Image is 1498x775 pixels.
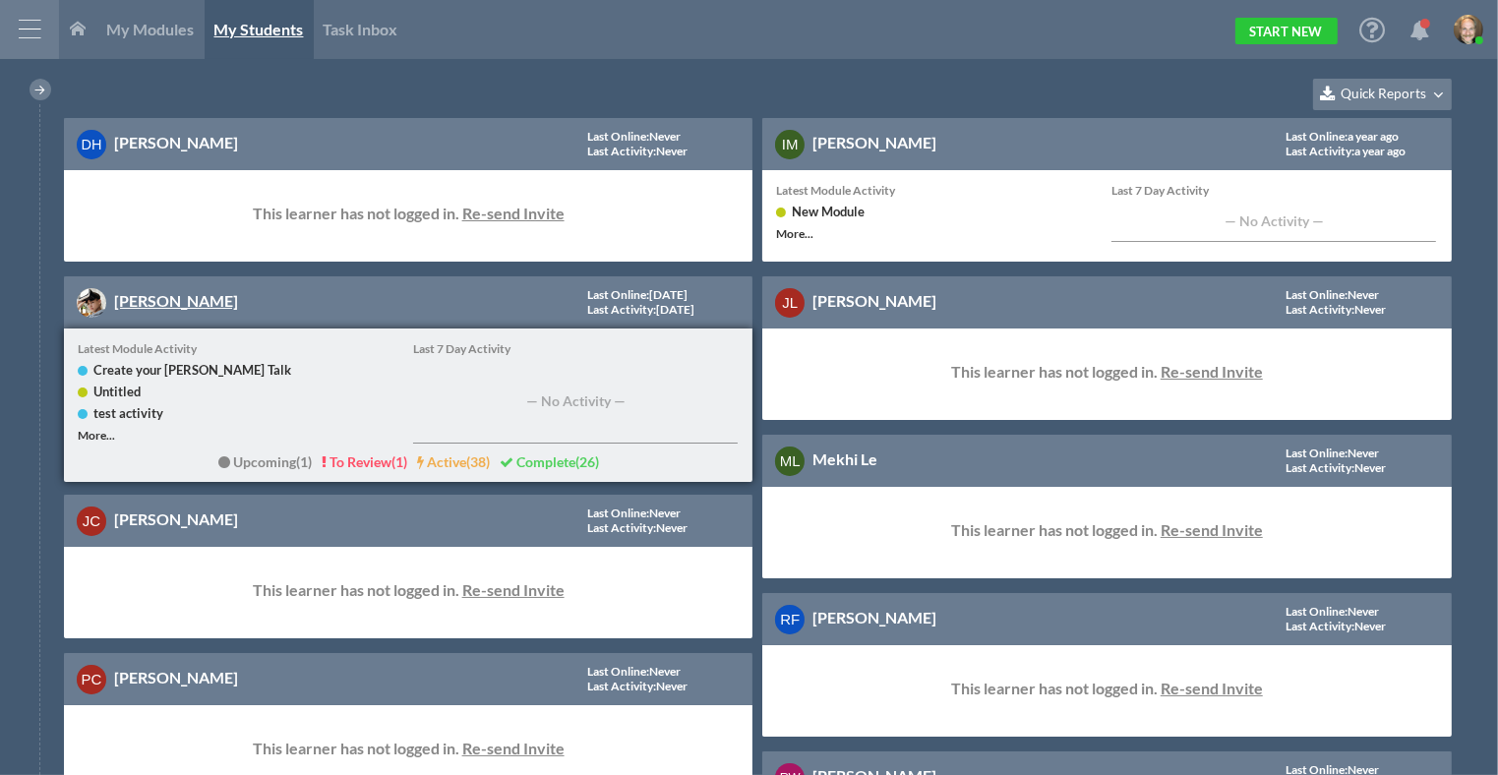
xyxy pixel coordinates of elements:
span: Last Activity [1287,460,1352,475]
a: Re-send Invite [1161,679,1263,697]
div: This learner has not logged in. [776,655,1437,698]
div: : Never [587,680,688,693]
a: Re-send Invite [462,580,565,599]
div: Latest Module Activity [776,180,1102,201]
span: My Students [214,20,304,38]
a: [PERSON_NAME] [114,668,238,686]
span: Quick Reports [1341,86,1426,102]
a: Mekhi Le [812,449,877,468]
a: Start New [1235,18,1338,44]
span: Last Online [587,129,646,144]
a: [PERSON_NAME] [114,291,238,310]
div: : Never [1287,288,1388,302]
div: This learner has not logged in. [776,338,1437,382]
span: Last Activity [587,302,653,317]
span: DH [82,137,102,152]
div: : a year ago [1287,130,1408,144]
a: Untitled [93,384,141,399]
span: JL [782,294,798,311]
a: Active(38) [417,453,490,470]
div: : Never [1287,605,1388,619]
a: More... [776,226,813,241]
span: Last Online [1287,604,1346,619]
div: : Never [587,130,689,144]
div: : [DATE] [587,303,694,317]
a: test activity [93,405,163,421]
a: Complete(26) [500,453,599,470]
div: This learner has not logged in. [78,180,739,223]
div: Last 7 Day Activity [413,338,739,359]
div: This learner has not logged in. [776,497,1437,540]
span: Last Online [587,506,646,520]
div: : Never [587,145,688,158]
a: [PERSON_NAME] [114,133,238,151]
div: : Never [1287,447,1388,460]
div: : a year ago [1287,145,1407,158]
a: Re-send Invite [462,204,565,222]
span: ML [780,452,801,469]
span: RF [780,611,800,627]
div: — No Activity — [1111,201,1436,242]
div: Last 7 Day Activity [1111,180,1437,201]
span: Last Activity [587,679,653,693]
a: [PERSON_NAME] [114,509,238,528]
span: Last Online [1287,287,1346,302]
span: Last Activity [587,144,653,158]
span: IM [782,136,799,152]
a: Create your [PERSON_NAME] Talk [93,362,291,378]
div: : [DATE] [587,288,695,302]
span: Task Inbox [324,20,398,38]
button: Quick Reports [1313,79,1452,110]
a: Re-send Invite [1161,362,1263,381]
div: : Never [1287,461,1387,475]
a: More... [78,428,115,443]
div: : Never [1287,620,1387,633]
div: : Never [1287,303,1387,317]
a: Re-send Invite [462,739,565,757]
span: Last Online [1287,129,1346,144]
span: My Modules [107,20,195,38]
img: image [1454,15,1483,44]
div: This learner has not logged in. [78,557,739,600]
div: : Never [587,665,689,679]
a: Re-send Invite [1161,520,1263,539]
span: Last Online [1287,446,1346,460]
a: Upcoming(1) [218,453,312,470]
div: Latest Module Activity [78,338,403,359]
div: : Never [587,507,689,520]
img: image [77,288,106,318]
a: [PERSON_NAME] [812,133,936,151]
span: Last Activity [1287,619,1352,633]
div: : Never [587,521,688,535]
div: — No Activity — [413,359,738,444]
span: JC [83,512,100,529]
span: PC [82,671,102,687]
a: To Review(1) [322,453,407,470]
a: [PERSON_NAME] [812,291,936,310]
a: [PERSON_NAME] [812,608,936,626]
span: Last Activity [1287,302,1352,317]
span: Last Activity [1287,144,1352,158]
a: New Module [792,204,865,219]
span: Last Activity [587,520,653,535]
div: This learner has not logged in. [78,715,739,758]
span: Last Online [587,664,646,679]
span: Last Online [587,287,646,302]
